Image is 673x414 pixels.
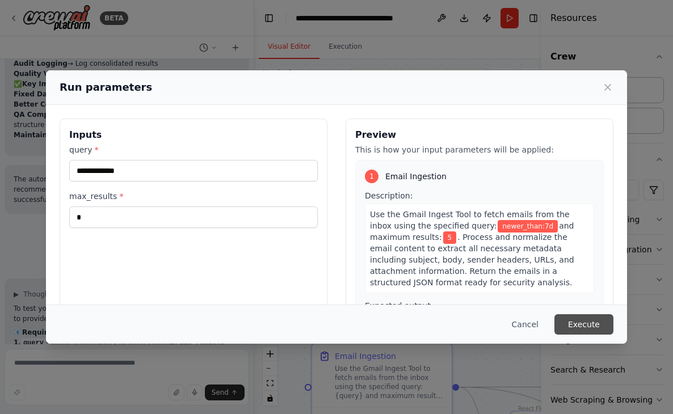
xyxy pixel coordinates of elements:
[554,314,613,335] button: Execute
[355,144,604,155] p: This is how your input parameters will be applied:
[355,128,604,142] h3: Preview
[370,210,570,230] span: Use the Gmail Ingest Tool to fetch emails from the inbox using the specified query:
[365,191,413,200] span: Description:
[370,233,574,287] span: . Process and normalize the email content to extract all necessary metadata including subject, bo...
[69,191,318,202] label: max_results
[385,171,447,182] span: Email Ingestion
[365,301,434,310] span: Expected output:
[443,231,457,244] span: Variable: max_results
[69,144,318,155] label: query
[60,79,152,95] h2: Run parameters
[69,128,318,142] h3: Inputs
[503,314,548,335] button: Cancel
[498,220,558,233] span: Variable: query
[365,170,378,183] div: 1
